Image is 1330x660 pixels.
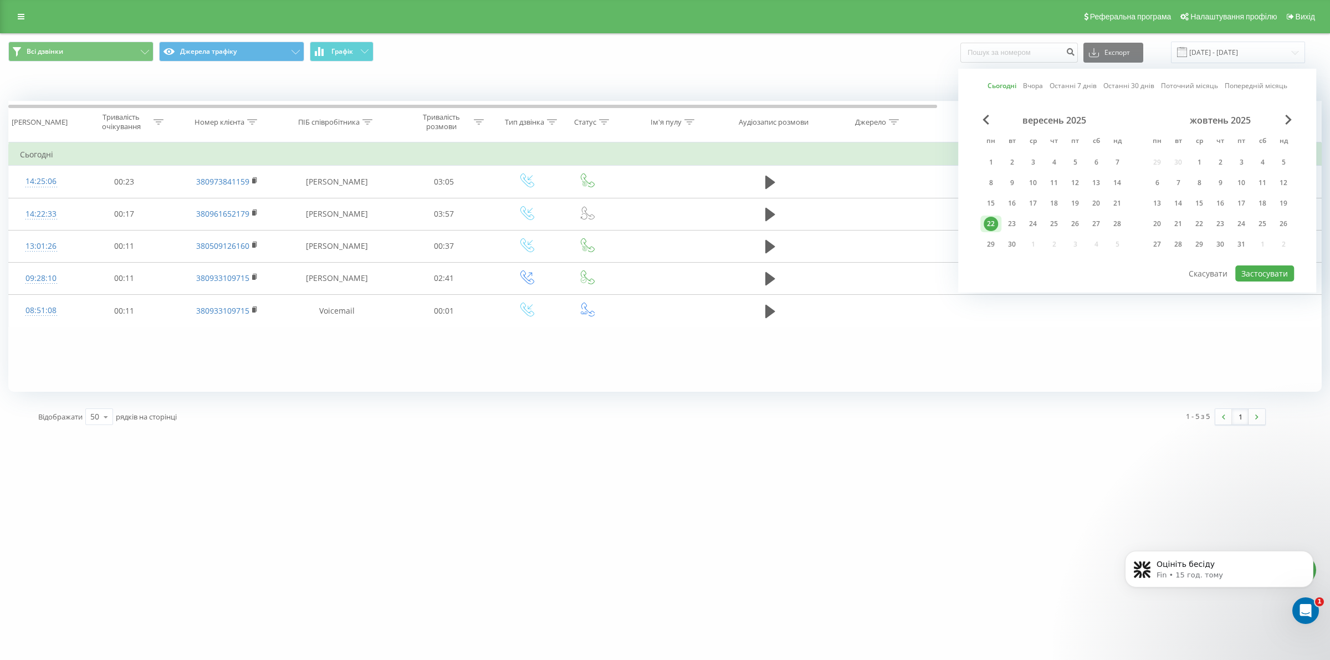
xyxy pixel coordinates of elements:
[1065,216,1086,232] div: пт 26 вер 2025 р.
[1068,155,1082,170] div: 5
[1189,236,1210,253] div: ср 29 жовт 2025 р.
[310,42,374,62] button: Графік
[1089,217,1103,231] div: 27
[280,230,393,262] td: [PERSON_NAME]
[9,144,1322,166] td: Сьогодні
[980,216,1001,232] div: пн 22 вер 2025 р.
[1192,196,1206,211] div: 15
[651,117,682,127] div: Ім'я пулу
[1276,217,1291,231] div: 26
[196,273,249,283] a: 380933109715
[1046,134,1062,150] abbr: четвер
[1089,196,1103,211] div: 20
[393,166,495,198] td: 03:05
[73,262,175,294] td: 00:11
[983,115,989,125] span: Previous Month
[1150,196,1164,211] div: 13
[1068,196,1082,211] div: 19
[1022,216,1043,232] div: ср 24 вер 2025 р.
[1255,155,1270,170] div: 4
[1252,195,1273,212] div: сб 18 жовт 2025 р.
[1234,217,1249,231] div: 24
[1275,134,1292,150] abbr: неділя
[1043,216,1065,232] div: чт 25 вер 2025 р.
[1065,154,1086,171] div: пт 5 вер 2025 р.
[1168,236,1189,253] div: вт 28 жовт 2025 р.
[1273,195,1294,212] div: нд 19 жовт 2025 р.
[1233,134,1250,150] abbr: п’ятниця
[1050,80,1097,91] a: Останні 7 днів
[739,117,809,127] div: Аудіозапис розмови
[1147,216,1168,232] div: пн 20 жовт 2025 р.
[984,196,998,211] div: 15
[280,198,393,230] td: [PERSON_NAME]
[1110,176,1124,190] div: 14
[73,230,175,262] td: 00:11
[1150,176,1164,190] div: 6
[1001,195,1022,212] div: вт 16 вер 2025 р.
[1254,134,1271,150] abbr: субота
[1086,154,1107,171] div: сб 6 вер 2025 р.
[1255,196,1270,211] div: 18
[1234,155,1249,170] div: 3
[1147,115,1294,126] div: жовтень 2025
[1273,154,1294,171] div: нд 5 жовт 2025 р.
[1252,175,1273,191] div: сб 11 жовт 2025 р.
[1213,155,1227,170] div: 2
[1161,80,1218,91] a: Поточний місяць
[1231,175,1252,191] div: пт 10 жовт 2025 р.
[1171,237,1185,252] div: 28
[20,203,62,225] div: 14:22:33
[988,80,1016,91] a: Сьогодні
[195,117,244,127] div: Номер клієнта
[1231,216,1252,232] div: пт 24 жовт 2025 р.
[1068,217,1082,231] div: 26
[1234,196,1249,211] div: 17
[20,268,62,289] div: 09:28:10
[1147,175,1168,191] div: пн 6 жовт 2025 р.
[1108,528,1330,630] iframe: Intercom notifications повідомлення
[1192,217,1206,231] div: 22
[574,117,596,127] div: Статус
[1110,196,1124,211] div: 21
[1103,80,1154,91] a: Останні 30 днів
[116,412,177,422] span: рядків на сторінці
[1047,155,1061,170] div: 4
[298,117,360,127] div: ПІБ співробітника
[1043,195,1065,212] div: чт 18 вер 2025 р.
[1025,134,1041,150] abbr: середа
[1001,175,1022,191] div: вт 9 вер 2025 р.
[1285,115,1292,125] span: Next Month
[1210,216,1231,232] div: чт 23 жовт 2025 р.
[1276,155,1291,170] div: 5
[1047,217,1061,231] div: 25
[1005,196,1019,211] div: 16
[1273,175,1294,191] div: нд 12 жовт 2025 р.
[1043,154,1065,171] div: чт 4 вер 2025 р.
[1213,217,1227,231] div: 23
[1001,154,1022,171] div: вт 2 вер 2025 р.
[1234,237,1249,252] div: 31
[980,115,1128,126] div: вересень 2025
[1212,134,1229,150] abbr: четвер
[960,43,1078,63] input: Пошук за номером
[20,236,62,257] div: 13:01:26
[1005,217,1019,231] div: 23
[1022,195,1043,212] div: ср 17 вер 2025 р.
[1107,195,1128,212] div: нд 21 вер 2025 р.
[1183,265,1234,282] button: Скасувати
[1213,176,1227,190] div: 9
[8,42,154,62] button: Всі дзвінки
[1170,134,1186,150] abbr: вівторок
[1067,134,1083,150] abbr: п’ятниця
[1171,217,1185,231] div: 21
[1088,134,1104,150] abbr: субота
[1005,237,1019,252] div: 30
[20,300,62,321] div: 08:51:08
[984,237,998,252] div: 29
[1150,237,1164,252] div: 27
[1107,216,1128,232] div: нд 28 вер 2025 р.
[1171,176,1185,190] div: 7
